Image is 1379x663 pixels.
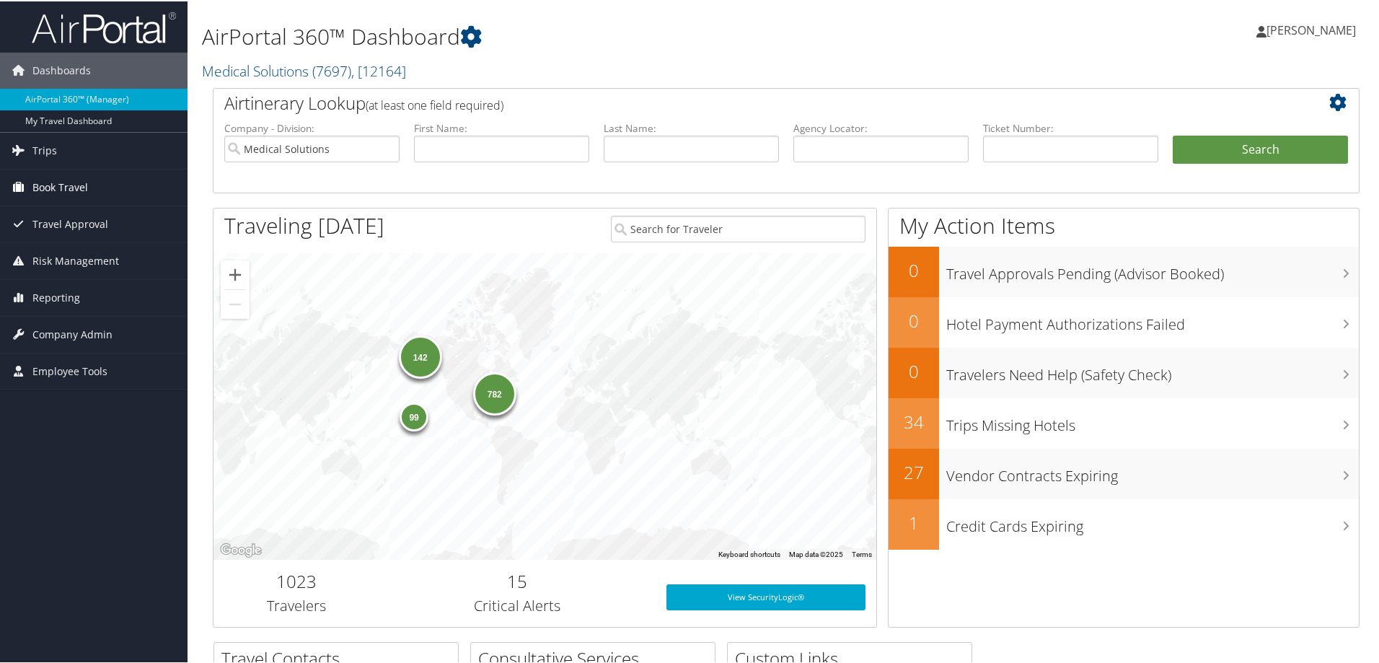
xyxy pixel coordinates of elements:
[889,257,939,281] h2: 0
[32,242,119,278] span: Risk Management
[217,540,265,558] img: Google
[889,358,939,382] h2: 0
[611,214,865,241] input: Search for Traveler
[666,583,865,609] a: View SecurityLogic®
[983,120,1158,134] label: Ticket Number:
[398,334,441,377] div: 142
[366,96,503,112] span: (at least one field required)
[946,356,1359,384] h3: Travelers Need Help (Safety Check)
[889,245,1359,296] a: 0Travel Approvals Pending (Advisor Booked)
[793,120,969,134] label: Agency Locator:
[718,548,780,558] button: Keyboard shortcuts
[946,255,1359,283] h3: Travel Approvals Pending (Advisor Booked)
[472,371,516,414] div: 782
[32,9,176,43] img: airportal-logo.png
[32,168,88,204] span: Book Travel
[224,120,400,134] label: Company - Division:
[889,408,939,433] h2: 34
[946,457,1359,485] h3: Vendor Contracts Expiring
[351,60,406,79] span: , [ 12164 ]
[32,205,108,241] span: Travel Approval
[217,540,265,558] a: Open this area in Google Maps (opens a new window)
[889,397,1359,447] a: 34Trips Missing Hotels
[221,289,250,317] button: Zoom out
[414,120,589,134] label: First Name:
[946,306,1359,333] h3: Hotel Payment Authorizations Failed
[312,60,351,79] span: ( 7697 )
[889,296,1359,346] a: 0Hotel Payment Authorizations Failed
[221,259,250,288] button: Zoom in
[604,120,779,134] label: Last Name:
[852,549,872,557] a: Terms (opens in new tab)
[889,509,939,534] h2: 1
[946,407,1359,434] h3: Trips Missing Hotels
[946,508,1359,535] h3: Credit Cards Expiring
[32,131,57,167] span: Trips
[889,307,939,332] h2: 0
[224,89,1253,114] h2: Airtinerary Lookup
[889,498,1359,548] a: 1Credit Cards Expiring
[889,447,1359,498] a: 27Vendor Contracts Expiring
[202,20,981,51] h1: AirPortal 360™ Dashboard
[202,60,406,79] a: Medical Solutions
[32,278,80,315] span: Reporting
[390,594,645,615] h3: Critical Alerts
[32,352,107,388] span: Employee Tools
[889,459,939,483] h2: 27
[1266,21,1356,37] span: [PERSON_NAME]
[224,568,369,592] h2: 1023
[1256,7,1370,51] a: [PERSON_NAME]
[224,209,384,240] h1: Traveling [DATE]
[32,51,91,87] span: Dashboards
[1173,134,1348,163] button: Search
[789,549,843,557] span: Map data ©2025
[390,568,645,592] h2: 15
[400,400,428,429] div: 99
[224,594,369,615] h3: Travelers
[889,209,1359,240] h1: My Action Items
[32,315,113,351] span: Company Admin
[889,346,1359,397] a: 0Travelers Need Help (Safety Check)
